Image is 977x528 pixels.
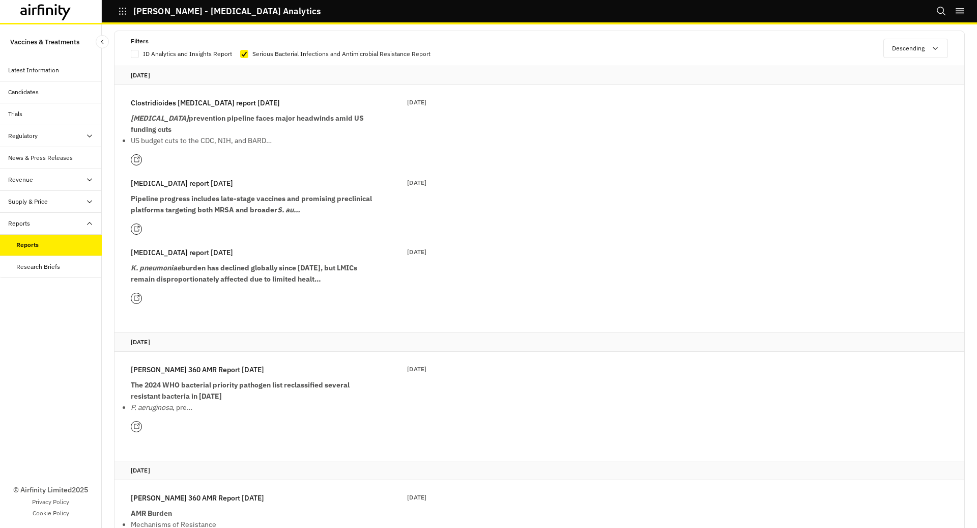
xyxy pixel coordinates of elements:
strong: AMR Burden [131,509,172,518]
div: Research Briefs [16,262,60,271]
p: [PERSON_NAME] - [MEDICAL_DATA] Analytics [133,7,321,16]
div: Latest Information [8,66,59,75]
p: [PERSON_NAME] 360 AMR Report [DATE] [131,364,264,375]
p: [DATE] [131,465,948,476]
button: Search [936,3,946,20]
div: Trials [8,109,22,119]
p: [DATE] [131,70,948,80]
p: [MEDICAL_DATA] report [DATE] [131,247,233,258]
div: Revenue [8,175,33,184]
button: Close Sidebar [96,35,109,48]
a: Cookie Policy [33,509,69,518]
strong: The 2024 WHO bacterial priority pathogen list reclassified several resistant bacteria in [DATE] [131,380,350,401]
em: K. pneumoniae [131,263,181,272]
button: [PERSON_NAME] - [MEDICAL_DATA] Analytics [118,3,321,20]
div: Reports [16,240,39,249]
p: , pre… [131,402,375,413]
a: Privacy Policy [32,497,69,507]
div: Candidates [8,88,39,97]
div: News & Press Releases [8,153,73,162]
em: P. aeruginosa [131,403,173,412]
p: Vaccines & Treatments [10,33,79,51]
p: Filters [131,36,149,47]
p: [DATE] [131,337,948,347]
div: Regulatory [8,131,38,141]
p: [DATE] [407,97,426,107]
strong: prevention pipeline faces major headwinds amid US funding cuts [131,114,364,134]
p: Serious Bacterial Infections and Antimicrobial Resistance Report [252,49,430,59]
strong: burden has declined globally since [DATE], but LMICs remain disproportionately affected due to li... [131,263,357,284]
p: © Airfinity Limited 2025 [13,485,88,495]
em: S. au… [277,205,300,214]
p: [DATE] [407,492,426,503]
p: ID Analytics and Insights Report [143,49,232,59]
p: US budget cuts to the CDC, NIH, and BARD… [131,135,375,146]
em: [MEDICAL_DATA] [131,114,189,123]
p: [DATE] [407,178,426,188]
strong: Pipeline progress includes late-stage vaccines and promising preclinical platforms targeting both... [131,194,372,214]
p: Clostridioides [MEDICAL_DATA] report [DATE] [131,97,280,108]
p: [DATE] [407,247,426,257]
button: Descending [883,39,948,58]
p: [MEDICAL_DATA] report [DATE] [131,178,233,189]
div: Supply & Price [8,197,48,206]
p: [DATE] [407,364,426,374]
div: Reports [8,219,30,228]
p: [PERSON_NAME] 360 AMR Report [DATE] [131,492,264,504]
